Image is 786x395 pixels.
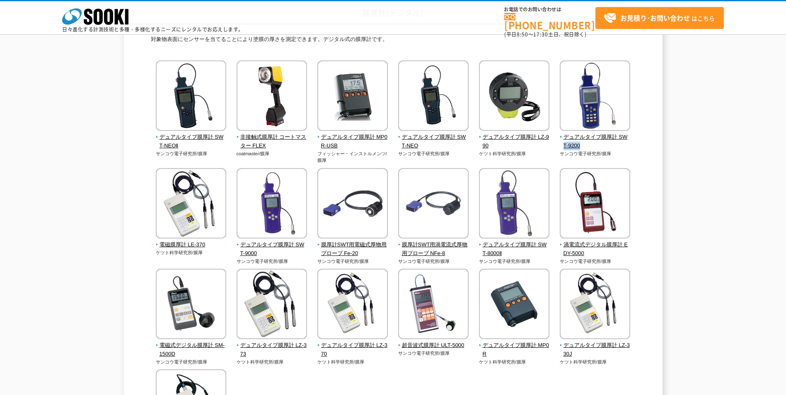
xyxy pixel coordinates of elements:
p: 対象物表面にセンサーを当てることにより塗膜の厚さを測定できます。デジタル式の膜厚計です。 [151,35,636,48]
p: サンコウ電子研究所/膜厚 [560,150,631,157]
span: 超音波式膜厚計 ULT-5000 [398,341,469,350]
p: フィッシャー・インストルメンツ/膜厚 [317,150,388,164]
a: 電磁式デジタル膜厚計 SM-1500D [156,333,227,358]
img: 膜厚計SWT用電磁式厚物用プローブ Fe-20 [317,168,388,241]
span: お電話でのお問い合わせは [504,7,595,12]
img: デュアルタイプ膜厚計 LZ-370 [317,269,388,341]
a: デュアルタイプ膜厚計 SWT-NEO [398,125,469,150]
span: デュアルタイプ膜厚計 LZ-370 [317,341,388,359]
span: 17:30 [533,31,548,38]
img: デュアルタイプ膜厚計 SWT-NEOⅡ [156,60,226,133]
span: デュアルタイプ膜厚計 MP0R [479,341,550,359]
p: サンコウ電子研究所/膜厚 [479,258,550,265]
a: 渦電流式デジタル膜厚計 EDY-5000 [560,233,631,258]
p: ケツト科学研究所/膜厚 [479,359,550,366]
a: デュアルタイプ膜厚計 SWT-9000 [237,233,307,258]
img: デュアルタイプ膜厚計 LZ-990 [479,60,549,133]
img: 超音波式膜厚計 ULT-5000 [398,269,469,341]
a: デュアルタイプ膜厚計 LZ-330J [560,333,631,358]
img: デュアルタイプ膜厚計 LZ-330J [560,269,630,341]
p: 日々進化する計測技術と多種・多様化するニーズにレンタルでお応えします。 [62,27,244,32]
p: サンコウ電子研究所/膜厚 [156,150,227,157]
a: デュアルタイプ膜厚計 MP0R-USB [317,125,388,150]
p: サンコウ電子研究所/膜厚 [317,258,388,265]
p: ケツト科学研究所/膜厚 [237,359,307,366]
span: 電磁式デジタル膜厚計 SM-1500D [156,341,227,359]
a: 膜厚計SWT用電磁式厚物用プローブ Fe-20 [317,233,388,258]
img: デュアルタイプ膜厚計 SWT-9200 [560,60,630,133]
p: ケツト科学研究所/膜厚 [560,359,631,366]
img: 非接触式膜厚計 コートマスター FLEX [237,60,307,133]
span: デュアルタイプ膜厚計 SWT-NEO [398,133,469,150]
a: 非接触式膜厚計 コートマスター FLEX [237,125,307,150]
span: 渦電流式デジタル膜厚計 EDY-5000 [560,241,631,258]
p: サンコウ電子研究所/膜厚 [398,258,469,265]
p: ケツト科学研究所/膜厚 [317,359,388,366]
a: デュアルタイプ膜厚計 SWT-8000Ⅱ [479,233,550,258]
span: (平日 ～ 土日、祝日除く) [504,31,586,38]
span: 膜厚計SWT用渦電流式厚物用プローブ NFe-8 [398,241,469,258]
span: はこちら [604,12,715,24]
p: coatmaster/膜厚 [237,150,307,157]
span: 電磁膜厚計 LE-370 [156,241,227,249]
span: 8:50 [517,31,528,38]
img: デュアルタイプ膜厚計 SWT-8000Ⅱ [479,168,549,241]
img: デュアルタイプ膜厚計 SWT-9000 [237,168,307,241]
span: デュアルタイプ膜厚計 SWT-9200 [560,133,631,150]
p: サンコウ電子研究所/膜厚 [398,350,469,357]
span: デュアルタイプ膜厚計 MP0R-USB [317,133,388,150]
span: デュアルタイプ膜厚計 LZ-330J [560,341,631,359]
a: デュアルタイプ膜厚計 MP0R [479,333,550,358]
a: デュアルタイプ膜厚計 LZ-373 [237,333,307,358]
span: デュアルタイプ膜厚計 LZ-373 [237,341,307,359]
img: デュアルタイプ膜厚計 MP0R [479,269,549,341]
img: デュアルタイプ膜厚計 LZ-373 [237,269,307,341]
img: 渦電流式デジタル膜厚計 EDY-5000 [560,168,630,241]
span: デュアルタイプ膜厚計 SWT-NEOⅡ [156,133,227,150]
a: 膜厚計SWT用渦電流式厚物用プローブ NFe-8 [398,233,469,258]
span: 膜厚計SWT用電磁式厚物用プローブ Fe-20 [317,241,388,258]
img: 電磁式デジタル膜厚計 SM-1500D [156,269,226,341]
img: 電磁膜厚計 LE-370 [156,168,226,241]
img: 膜厚計SWT用渦電流式厚物用プローブ NFe-8 [398,168,469,241]
a: お見積り･お問い合わせはこちら [595,7,724,29]
a: デュアルタイプ膜厚計 SWT-NEOⅡ [156,125,227,150]
img: デュアルタイプ膜厚計 MP0R-USB [317,60,388,133]
a: 電磁膜厚計 LE-370 [156,233,227,249]
a: [PHONE_NUMBER] [504,13,595,30]
p: ケツト科学研究所/膜厚 [156,249,227,256]
img: デュアルタイプ膜厚計 SWT-NEO [398,60,469,133]
strong: お見積り･お問い合わせ [620,13,690,23]
p: ケツト科学研究所/膜厚 [479,150,550,157]
a: 超音波式膜厚計 ULT-5000 [398,333,469,350]
span: デュアルタイプ膜厚計 LZ-990 [479,133,550,150]
p: サンコウ電子研究所/膜厚 [156,359,227,366]
span: デュアルタイプ膜厚計 SWT-9000 [237,241,307,258]
a: デュアルタイプ膜厚計 LZ-370 [317,333,388,358]
p: サンコウ電子研究所/膜厚 [398,150,469,157]
span: 非接触式膜厚計 コートマスター FLEX [237,133,307,150]
p: サンコウ電子研究所/膜厚 [237,258,307,265]
a: デュアルタイプ膜厚計 SWT-9200 [560,125,631,150]
span: デュアルタイプ膜厚計 SWT-8000Ⅱ [479,241,550,258]
a: デュアルタイプ膜厚計 LZ-990 [479,125,550,150]
p: サンコウ電子研究所/膜厚 [560,258,631,265]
